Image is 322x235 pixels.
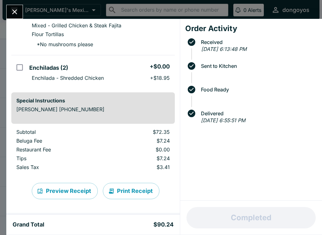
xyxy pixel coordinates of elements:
span: Received [198,39,317,45]
button: Preview Receipt [32,183,98,199]
h5: Grand Total [13,221,44,228]
h5: $90.24 [153,221,174,228]
p: Enchilada - Shredded Chicken [32,75,104,81]
h5: Enchiladas (2) [29,64,68,72]
span: Delivered [198,111,317,116]
p: * No mushrooms please [32,41,93,47]
span: Sent to Kitchen [198,63,317,69]
h6: Special Instructions [16,97,170,104]
p: Flour Tortillas [32,31,64,37]
p: + $18.95 [150,75,170,81]
p: Mixed - Grilled Chicken & Steak Fajita [32,22,121,29]
p: Tips [16,155,98,161]
p: $7.24 [108,138,170,144]
h4: Order Activity [185,24,317,33]
button: Close [7,5,23,19]
h5: + $0.00 [150,63,170,70]
button: Print Receipt [103,183,159,199]
p: $7.24 [108,155,170,161]
p: [PERSON_NAME] [PHONE_NUMBER] [16,106,170,112]
p: Restaurant Fee [16,146,98,153]
p: Sales Tax [16,164,98,170]
p: $3.41 [108,164,170,170]
em: [DATE] 6:55:51 PM [201,117,245,123]
p: $72.35 [108,129,170,135]
p: Beluga Fee [16,138,98,144]
table: orders table [11,129,175,173]
span: Food Ready [198,87,317,92]
p: $0.00 [108,146,170,153]
p: Subtotal [16,129,98,135]
em: [DATE] 6:13:48 PM [201,46,247,52]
